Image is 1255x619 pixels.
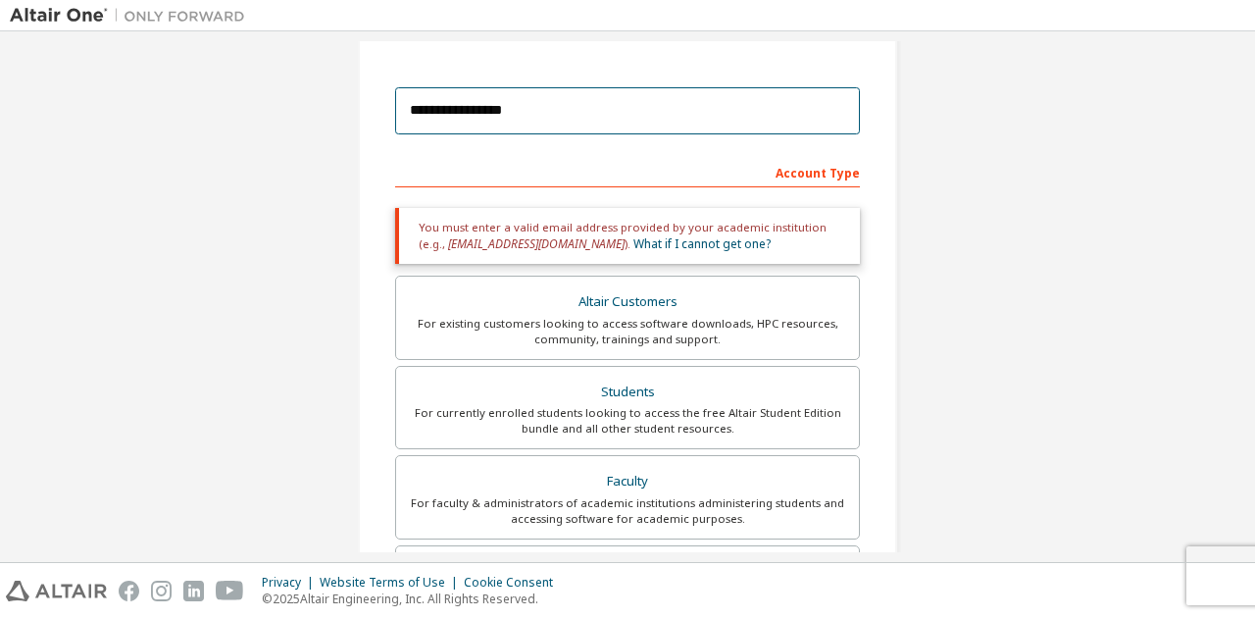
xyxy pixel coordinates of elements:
[408,288,847,316] div: Altair Customers
[408,379,847,406] div: Students
[10,6,255,26] img: Altair One
[408,468,847,495] div: Faculty
[262,575,320,591] div: Privacy
[408,495,847,527] div: For faculty & administrators of academic institutions administering students and accessing softwa...
[262,591,565,607] p: © 2025 Altair Engineering, Inc. All Rights Reserved.
[464,575,565,591] div: Cookie Consent
[395,156,860,187] div: Account Type
[395,208,860,264] div: You must enter a valid email address provided by your academic institution (e.g., ).
[633,235,771,252] a: What if I cannot get one?
[216,581,244,601] img: youtube.svg
[408,405,847,437] div: For currently enrolled students looking to access the free Altair Student Edition bundle and all ...
[151,581,172,601] img: instagram.svg
[408,316,847,347] div: For existing customers looking to access software downloads, HPC resources, community, trainings ...
[183,581,204,601] img: linkedin.svg
[320,575,464,591] div: Website Terms of Use
[6,581,107,601] img: altair_logo.svg
[119,581,139,601] img: facebook.svg
[448,235,625,252] span: [EMAIL_ADDRESS][DOMAIN_NAME]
